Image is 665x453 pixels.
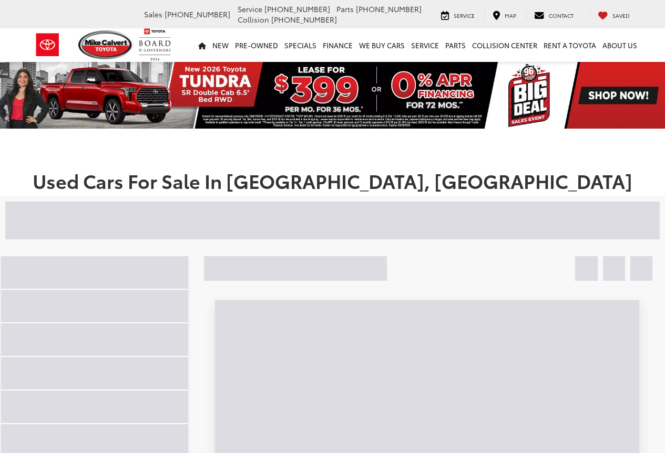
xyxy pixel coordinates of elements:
[408,28,442,62] a: Service
[28,28,67,62] img: Toyota
[209,28,232,62] a: New
[238,14,269,25] span: Collision
[320,28,356,62] a: Finance
[336,4,354,14] span: Parts
[442,28,469,62] a: Parts
[144,9,162,19] span: Sales
[356,28,408,62] a: WE BUY CARS
[599,28,640,62] a: About Us
[78,30,134,59] img: Mike Calvert Toyota
[271,14,337,25] span: [PHONE_NUMBER]
[433,9,483,20] a: Service
[356,4,422,14] span: [PHONE_NUMBER]
[469,28,540,62] a: Collision Center
[505,12,516,19] span: Map
[232,28,281,62] a: Pre-Owned
[485,9,524,20] a: Map
[590,9,638,20] a: My Saved Vehicles
[549,12,574,19] span: Contact
[612,12,630,19] span: Saved
[540,28,599,62] a: Rent a Toyota
[454,12,475,19] span: Service
[281,28,320,62] a: Specials
[264,4,330,14] span: [PHONE_NUMBER]
[238,4,262,14] span: Service
[165,9,230,19] span: [PHONE_NUMBER]
[526,9,581,20] a: Contact
[195,28,209,62] a: Home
